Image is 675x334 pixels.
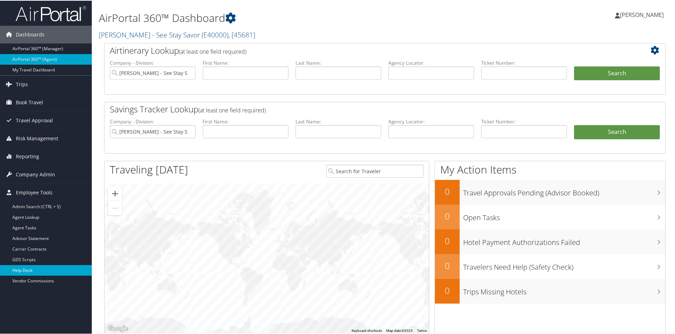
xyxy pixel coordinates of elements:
h3: Travel Approvals Pending (Advisor Booked) [463,184,665,197]
h2: 0 [435,210,460,222]
button: Search [574,66,660,80]
span: Company Admin [16,165,55,183]
a: 0Trips Missing Hotels [435,278,665,303]
a: [PERSON_NAME] [615,4,671,25]
h2: 0 [435,234,460,246]
label: Agency Locator: [388,117,474,124]
span: (at least one field required) [198,106,266,113]
h2: 0 [435,185,460,197]
h3: Hotel Payment Authorizations Failed [463,233,665,247]
label: Agency Locator: [388,59,474,66]
h1: AirPortal 360™ Dashboard [99,10,480,25]
span: [PERSON_NAME] [620,10,664,18]
label: Last Name: [295,117,381,124]
h3: Trips Missing Hotels [463,283,665,296]
button: Keyboard shortcuts [352,328,382,333]
a: 0Hotel Payment Authorizations Failed [435,229,665,253]
h2: Airtinerary Lookup [110,44,613,56]
h1: My Action Items [435,162,665,176]
span: , [ 45681 ] [228,29,255,39]
label: First Name: [203,59,288,66]
a: 0Travel Approvals Pending (Advisor Booked) [435,179,665,204]
h2: 0 [435,259,460,271]
a: 0Travelers Need Help (Safety Check) [435,253,665,278]
span: (at least one field required) [179,47,246,55]
h1: Traveling [DATE] [110,162,188,176]
label: Company - Division: [110,117,196,124]
input: Search for Traveler [326,164,424,177]
button: Zoom in [108,186,122,200]
a: Terms (opens in new tab) [417,328,427,332]
img: airportal-logo.png [16,5,86,21]
h2: Savings Tracker Lookup [110,102,613,115]
h3: Open Tasks [463,209,665,222]
span: Employee Tools [16,183,53,201]
a: [PERSON_NAME] - See Stay Savor [99,29,255,39]
span: Travel Approval [16,111,53,129]
label: Company - Division: [110,59,196,66]
label: Ticket Number: [481,59,567,66]
a: 0Open Tasks [435,204,665,229]
h2: 0 [435,284,460,296]
span: ( E40000 ) [202,29,228,39]
span: Reporting [16,147,39,165]
span: Trips [16,75,28,93]
span: Risk Management [16,129,58,147]
span: Map data ©2025 [386,328,413,332]
img: Google [106,323,130,333]
span: Dashboards [16,25,44,43]
span: Book Travel [16,93,43,111]
label: Last Name: [295,59,381,66]
label: Ticket Number: [481,117,567,124]
a: Open this area in Google Maps (opens a new window) [106,323,130,333]
label: First Name: [203,117,288,124]
h3: Travelers Need Help (Safety Check) [463,258,665,271]
input: search accounts [110,124,196,137]
a: Search [574,124,660,139]
button: Zoom out [108,200,122,215]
